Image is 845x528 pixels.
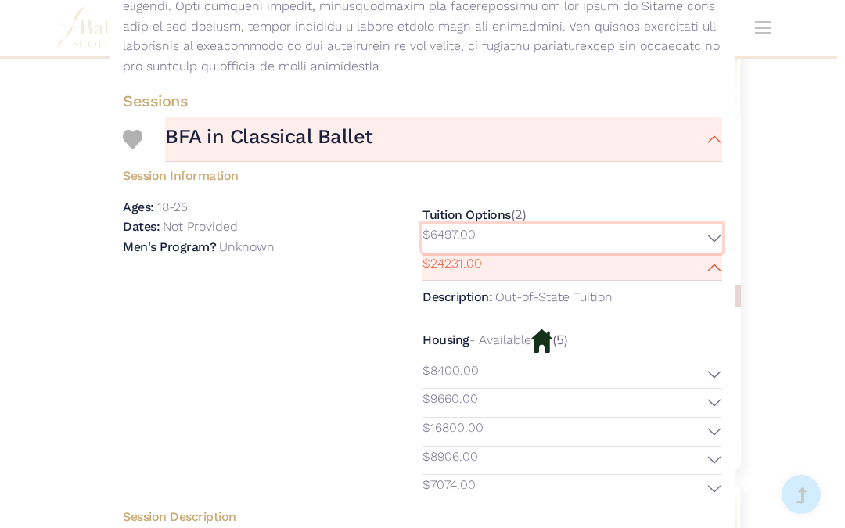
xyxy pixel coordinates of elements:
[123,199,154,214] h5: Ages:
[422,447,722,475] button: $8906.00
[157,199,188,214] p: 18-25
[165,124,373,149] h3: BFA in Classical Ballet
[123,130,142,149] img: Heart
[422,224,722,253] button: $6497.00
[422,475,722,503] button: $7074.00
[422,361,479,381] p: $8400.00
[422,389,722,417] button: $9660.00
[422,321,722,503] div: (5)
[422,418,722,446] button: $16800.00
[422,207,511,222] h5: Tuition Options
[422,224,476,245] p: $6497.00
[422,253,482,274] p: $24231.00
[422,475,476,495] p: $7074.00
[422,332,469,347] h5: Housing
[165,117,722,162] button: BFA in Classical Ballet
[422,289,492,304] h5: Description:
[123,219,160,234] h5: Dates:
[123,162,722,185] h5: Session Information
[531,329,552,353] img: Housing Available
[422,197,722,321] div: (2)
[123,91,722,111] h4: Sessions
[422,447,478,467] p: $8906.00
[422,418,484,438] p: $16800.00
[123,509,722,526] h5: Session Description
[422,253,722,282] button: $24231.00
[219,239,275,254] p: Unknown
[422,361,722,389] button: $8400.00
[163,219,238,234] p: Not Provided
[495,289,613,304] p: Out-of-State Tuition
[469,332,531,347] p: - Available
[123,239,216,254] h5: Men's Program?
[422,389,478,409] p: $9660.00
